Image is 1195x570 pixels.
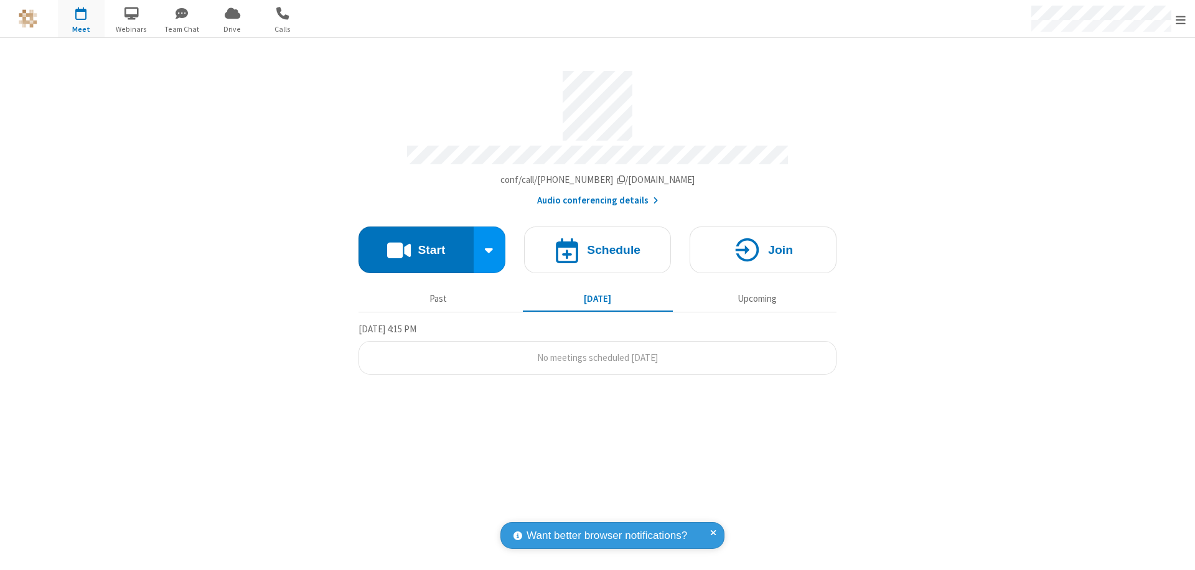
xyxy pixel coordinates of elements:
[523,287,673,311] button: [DATE]
[524,227,671,273] button: Schedule
[358,323,416,335] span: [DATE] 4:15 PM
[418,244,445,256] h4: Start
[527,528,687,544] span: Want better browser notifications?
[58,24,105,35] span: Meet
[537,352,658,363] span: No meetings scheduled [DATE]
[19,9,37,28] img: QA Selenium DO NOT DELETE OR CHANGE
[690,227,836,273] button: Join
[260,24,306,35] span: Calls
[159,24,205,35] span: Team Chat
[1164,538,1186,561] iframe: Chat
[682,287,832,311] button: Upcoming
[358,322,836,375] section: Today's Meetings
[363,287,513,311] button: Past
[768,244,793,256] h4: Join
[209,24,256,35] span: Drive
[358,227,474,273] button: Start
[537,194,658,208] button: Audio conferencing details
[500,173,695,187] button: Copy my meeting room linkCopy my meeting room link
[587,244,640,256] h4: Schedule
[358,62,836,208] section: Account details
[108,24,155,35] span: Webinars
[474,227,506,273] div: Start conference options
[500,174,695,185] span: Copy my meeting room link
